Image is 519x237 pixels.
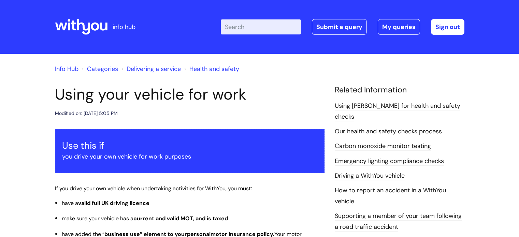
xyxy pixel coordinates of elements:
span: have a [62,199,78,207]
a: Delivering a service [127,65,181,73]
h4: Related Information [335,85,464,95]
a: Info Hub [55,65,78,73]
a: Categories [87,65,118,73]
a: Supporting a member of your team following a road traffic accident [335,212,462,232]
p: you drive your own vehicle for work purposes [62,151,317,162]
a: Our health and safety checks process [335,127,442,136]
a: How to report an accident in a WithYou vehicle [335,186,446,206]
li: Health and safety [183,63,239,74]
span: If you drive your own vehicle when undertaking activities for WithYou, you must: [55,185,252,192]
a: Submit a query [312,19,367,35]
a: Health and safety [189,65,239,73]
h3: Use this if [62,140,317,151]
p: info hub [113,21,135,32]
a: Sign out [431,19,464,35]
a: Carbon monoxide monitor testing [335,142,431,151]
span: valid full UK driving licence [78,199,149,207]
div: | - [221,19,464,35]
a: Emergency lighting compliance checks [335,157,444,166]
li: Solution home [80,63,118,74]
h1: Using your vehicle for work [55,85,325,104]
span: make sure your vehicle has a [62,215,133,222]
a: Driving a WithYou vehicle [335,172,405,180]
span: current and valid MOT, and is taxed [133,215,228,222]
li: Delivering a service [120,63,181,74]
input: Search [221,19,301,34]
a: My queries [378,19,420,35]
a: Using [PERSON_NAME] for health and safety checks [335,102,460,121]
div: Modified on: [DATE] 5:05 PM [55,109,118,118]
